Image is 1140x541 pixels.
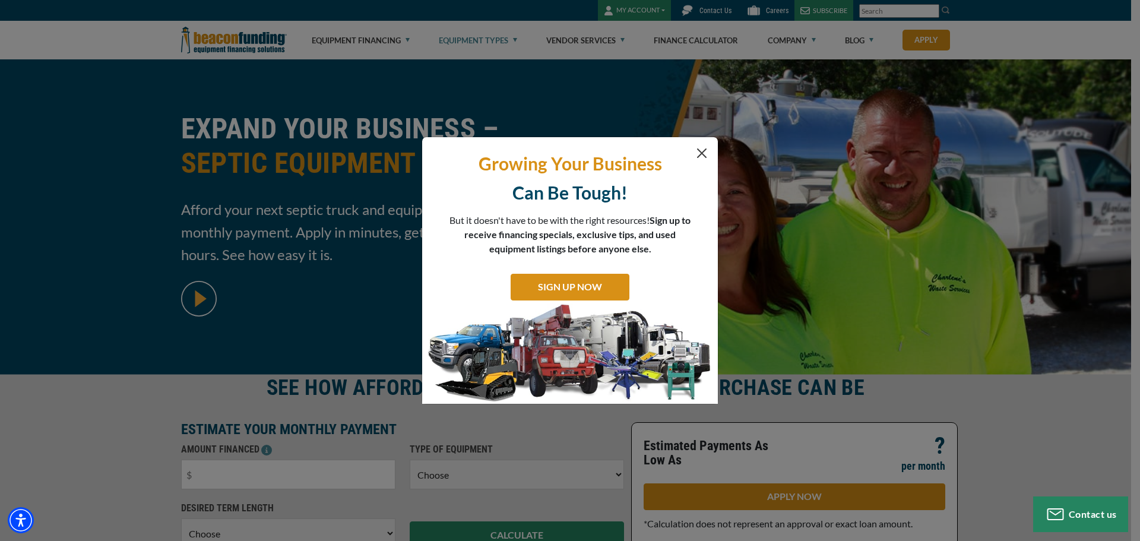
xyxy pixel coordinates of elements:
button: Close [695,146,709,160]
button: Contact us [1033,496,1128,532]
p: Growing Your Business [431,152,709,175]
span: Sign up to receive financing specials, exclusive tips, and used equipment listings before anyone ... [464,214,691,254]
div: Accessibility Menu [8,507,34,533]
p: But it doesn't have to be with the right resources! [449,213,691,256]
p: Can Be Tough! [431,181,709,204]
img: SIGN UP NOW [422,303,718,404]
span: Contact us [1069,508,1117,520]
a: SIGN UP NOW [511,274,629,300]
